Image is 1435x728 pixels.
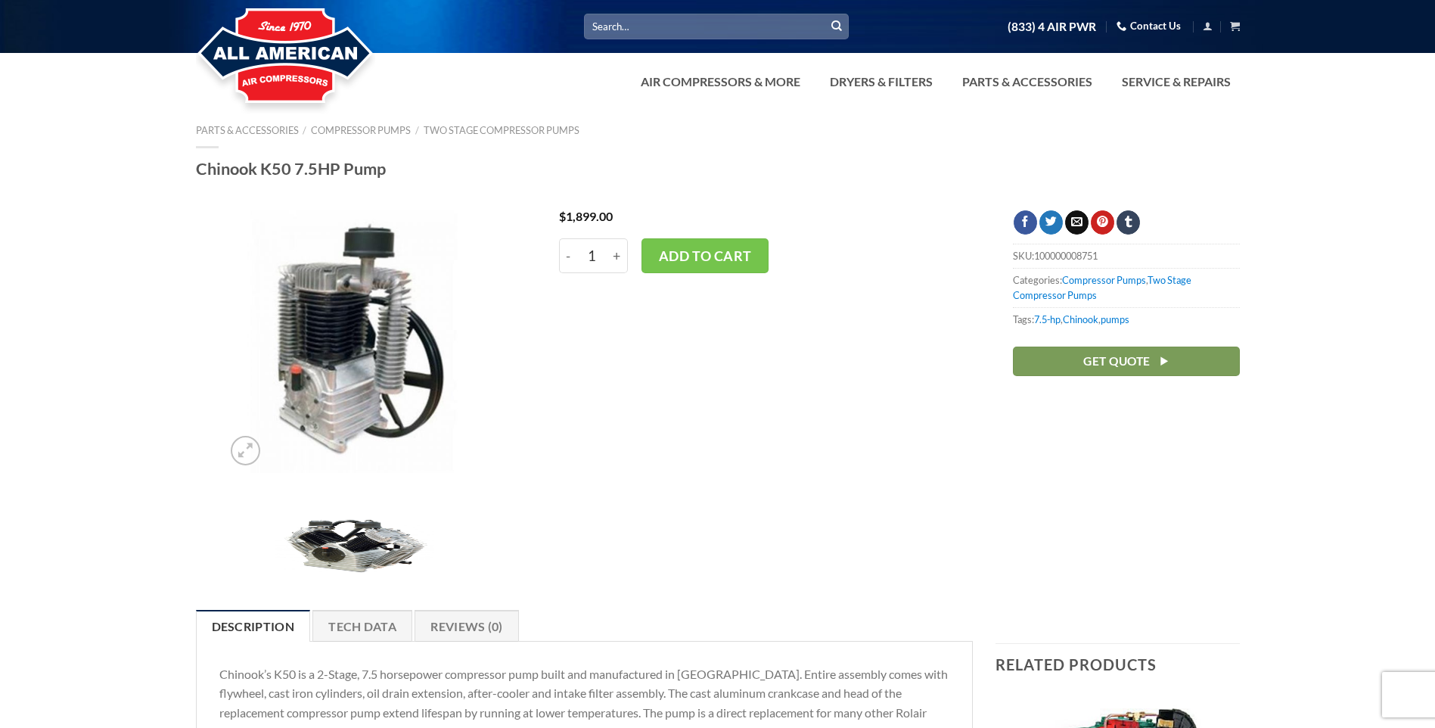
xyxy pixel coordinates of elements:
a: Share on Tumblr [1117,210,1140,235]
span: Tags: , , [1013,307,1240,331]
a: Air Compressors & More [632,67,809,97]
a: Parts & Accessories [196,124,299,136]
a: Share on Twitter [1039,210,1063,235]
a: Dryers & Filters [821,67,942,97]
span: SKU: [1013,244,1240,267]
a: Share on Facebook [1014,210,1037,235]
span: / [415,124,419,136]
a: Description [196,610,311,642]
a: Contact Us [1117,14,1181,38]
input: + [606,238,628,273]
bdi: 1,899.00 [559,209,613,223]
a: Compressor Pumps [311,124,411,136]
a: Compressor Pumps [1062,274,1146,286]
a: Two Stage Compressor Pumps [424,124,579,136]
img: Chinook K100 Pump [275,515,434,576]
span: Get Quote [1083,352,1150,371]
a: (833) 4 AIR PWR [1008,14,1096,40]
span: Categories: , [1013,268,1240,307]
button: Add to cart [641,238,769,273]
img: Chinook K50 7.5HP Pump [223,210,486,473]
a: Email to a Friend [1065,210,1089,235]
a: Tech Data [312,610,412,642]
a: Pin on Pinterest [1091,210,1114,235]
input: - [559,238,578,273]
a: pumps [1101,313,1129,325]
span: / [303,124,306,136]
a: Chinook [1063,313,1098,325]
h1: Chinook K50 7.5HP Pump [196,158,1240,179]
input: Product quantity [578,238,606,273]
a: Get Quote [1013,347,1240,376]
a: Login [1203,17,1213,36]
span: $ [559,209,566,223]
a: Parts & Accessories [953,67,1101,97]
a: 7.5-hp [1034,313,1061,325]
a: Reviews (0) [415,610,519,642]
button: Submit [825,15,848,38]
a: Service & Repairs [1113,67,1240,97]
span: 100000008751 [1034,250,1098,262]
input: Search… [584,14,849,39]
h3: Related products [995,644,1240,685]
